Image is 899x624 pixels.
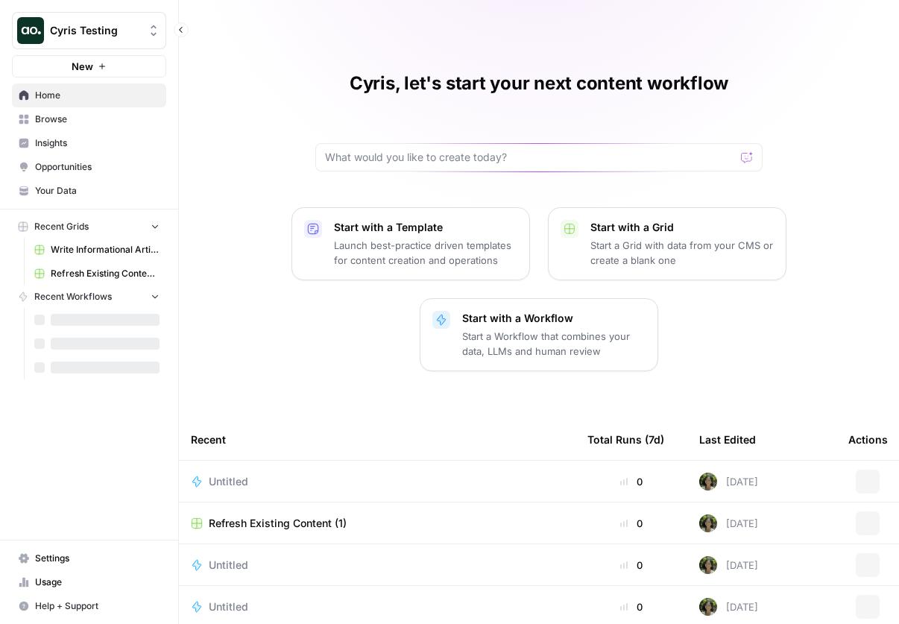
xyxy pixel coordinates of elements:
a: Settings [12,546,166,570]
a: Untitled [191,474,564,489]
img: 9yzyh6jx8pyi0i4bg270dfgokx5n [699,514,717,532]
p: Start with a Grid [590,220,774,235]
span: Cyris Testing [50,23,140,38]
a: Write Informational Articles [28,238,166,262]
div: [DATE] [699,598,758,616]
a: Untitled [191,599,564,614]
h1: Cyris, let's start your next content workflow [350,72,728,95]
span: New [72,59,93,74]
button: Start with a TemplateLaunch best-practice driven templates for content creation and operations [291,207,530,280]
span: Refresh Existing Content (1) [51,267,160,280]
span: Recent Workflows [34,290,112,303]
button: Help + Support [12,594,166,618]
span: Refresh Existing Content (1) [209,516,347,531]
div: 0 [587,516,675,531]
div: Recent [191,419,564,460]
span: Untitled [209,474,248,489]
span: Opportunities [35,160,160,174]
a: Home [12,83,166,107]
p: Launch best-practice driven templates for content creation and operations [334,238,517,268]
span: Your Data [35,184,160,198]
span: Untitled [209,599,248,614]
div: [DATE] [699,514,758,532]
div: 0 [587,599,675,614]
span: Browse [35,113,160,126]
div: [DATE] [699,556,758,574]
span: Insights [35,136,160,150]
span: Usage [35,576,160,589]
div: Total Runs (7d) [587,419,664,460]
a: Your Data [12,179,166,203]
button: Start with a WorkflowStart a Workflow that combines your data, LLMs and human review [420,298,658,371]
span: Write Informational Articles [51,243,160,256]
span: Home [35,89,160,102]
a: Untitled [191,558,564,573]
img: 9yzyh6jx8pyi0i4bg270dfgokx5n [699,473,717,491]
div: Last Edited [699,419,756,460]
a: Browse [12,107,166,131]
div: Actions [848,419,888,460]
a: Opportunities [12,155,166,179]
p: Start a Grid with data from your CMS or create a blank one [590,238,774,268]
button: Start with a GridStart a Grid with data from your CMS or create a blank one [548,207,786,280]
button: Recent Workflows [12,286,166,308]
input: What would you like to create today? [325,150,735,165]
button: Workspace: Cyris Testing [12,12,166,49]
div: [DATE] [699,473,758,491]
img: Cyris Testing Logo [17,17,44,44]
a: Usage [12,570,166,594]
img: 9yzyh6jx8pyi0i4bg270dfgokx5n [699,598,717,616]
button: New [12,55,166,78]
span: Recent Grids [34,220,89,233]
img: 9yzyh6jx8pyi0i4bg270dfgokx5n [699,556,717,574]
span: Help + Support [35,599,160,613]
div: 0 [587,474,675,489]
span: Untitled [209,558,248,573]
a: Insights [12,131,166,155]
span: Settings [35,552,160,565]
p: Start a Workflow that combines your data, LLMs and human review [462,329,646,359]
button: Recent Grids [12,215,166,238]
a: Refresh Existing Content (1) [191,516,564,531]
div: 0 [587,558,675,573]
a: Refresh Existing Content (1) [28,262,166,286]
p: Start with a Template [334,220,517,235]
p: Start with a Workflow [462,311,646,326]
